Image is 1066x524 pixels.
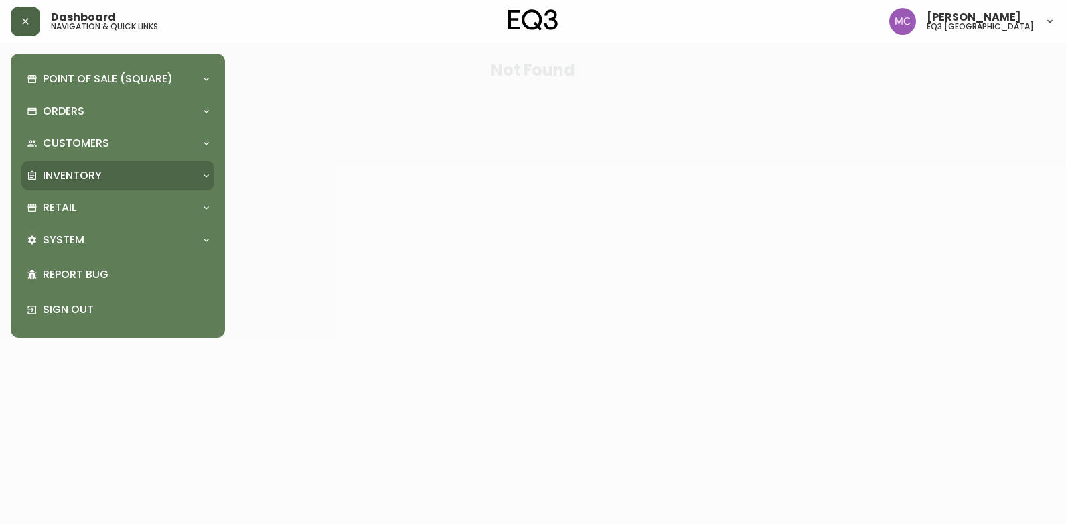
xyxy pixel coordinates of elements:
span: Dashboard [51,12,116,23]
div: System [21,225,214,255]
h5: eq3 [GEOGRAPHIC_DATA] [927,23,1034,31]
p: System [43,233,84,247]
span: [PERSON_NAME] [927,12,1021,23]
div: Point of Sale (Square) [21,64,214,94]
p: Orders [43,104,84,119]
img: logo [508,9,558,31]
div: Report Bug [21,257,214,292]
img: 6dbdb61c5655a9a555815750a11666cc [889,8,916,35]
div: Sign Out [21,292,214,327]
div: Customers [21,129,214,158]
p: Customers [43,136,109,151]
p: Report Bug [43,267,209,282]
div: Inventory [21,161,214,190]
h5: navigation & quick links [51,23,158,31]
div: Retail [21,193,214,222]
p: Inventory [43,168,102,183]
p: Point of Sale (Square) [43,72,173,86]
div: Orders [21,96,214,126]
p: Retail [43,200,76,215]
p: Sign Out [43,302,209,317]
